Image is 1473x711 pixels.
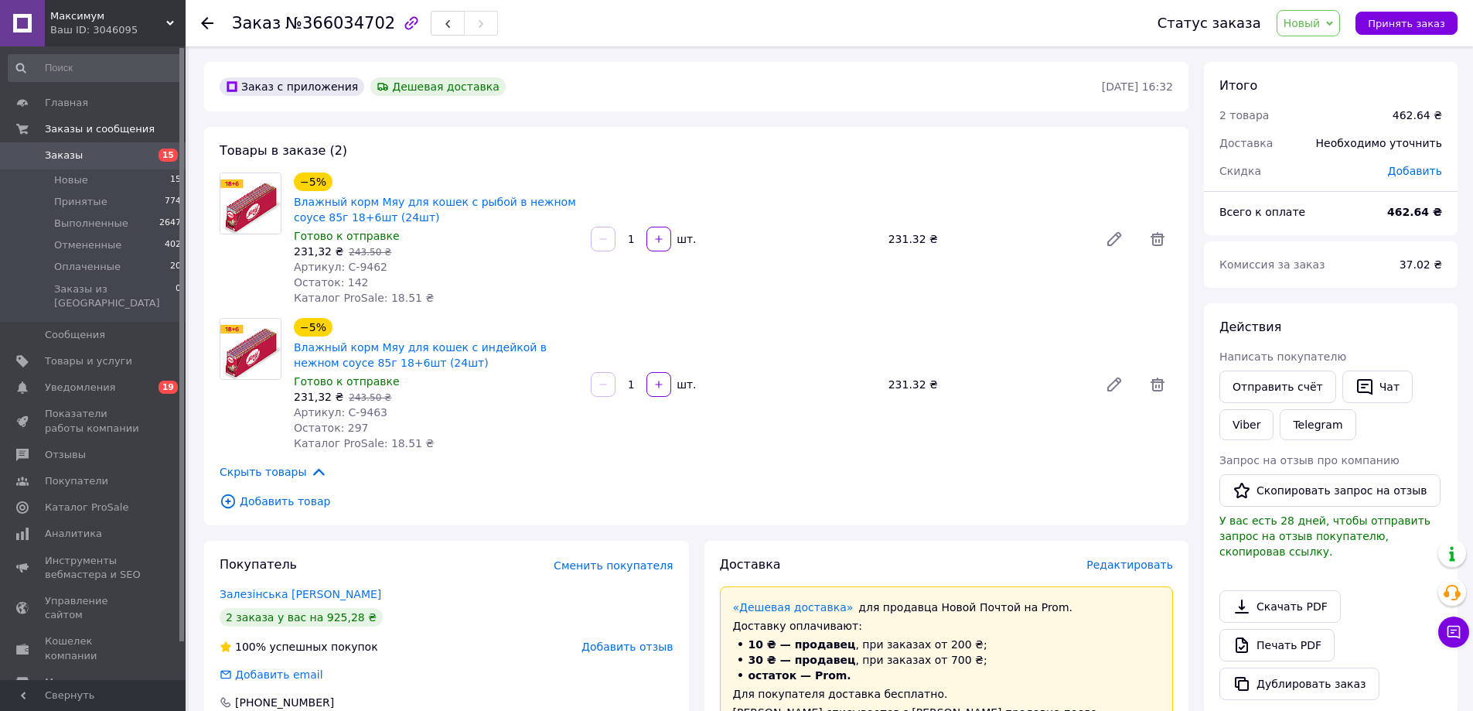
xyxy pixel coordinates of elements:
[733,686,1161,702] div: Для покупателя доставка бесплатно.
[45,527,102,541] span: Аналитика
[294,173,332,191] div: −5%
[50,23,186,37] div: Ваш ID: 3046095
[294,245,343,258] span: 231,32 ₴
[1219,409,1274,440] a: Viber
[1387,206,1442,218] b: 462.64 ₴
[285,14,395,32] span: №366034702
[733,652,1161,668] li: , при заказах от 700 ₴;
[54,282,176,310] span: Заказы из [GEOGRAPHIC_DATA]
[1219,165,1261,177] span: Скидка
[1219,514,1430,558] span: У вас есть 28 дней, чтобы отправить запрос на отзыв покупателю, скопировав ссылку.
[1086,559,1173,571] span: Редактировать
[1280,409,1355,440] a: Telegram
[882,374,1093,395] div: 231.32 ₴
[1219,137,1273,149] span: Доставка
[220,639,378,655] div: успешных покупок
[220,588,381,600] a: Залезінська [PERSON_NAME]
[720,557,781,572] span: Доставка
[220,463,327,480] span: Скрыть товары
[1219,206,1305,218] span: Всего к оплате
[1099,224,1130,255] a: Редактировать
[45,448,86,462] span: Отзывы
[45,149,83,162] span: Заказы
[733,618,1161,634] div: Доставку оплачивают:
[294,230,400,242] span: Готово к отправке
[50,9,166,23] span: Максимум
[1307,126,1451,160] div: Необходимо уточнить
[220,319,281,379] img: Влажный корм Мяу для кошек с индейкой в нежном соусе 85г 18+6шт (24шт)
[1219,454,1400,467] span: Запрос на отзыв про компанию
[1368,18,1445,29] span: Принять заказ
[45,474,108,488] span: Покупатели
[234,667,325,682] div: Добавить email
[45,675,84,689] span: Маркет
[220,173,281,234] img: Влажный корм Мяу для кошек с рыбой в нежном соусе 85г 18+6шт (24шт)
[1219,78,1257,93] span: Итого
[1219,350,1346,363] span: Написать покупателю
[294,391,343,403] span: 231,32 ₴
[1219,668,1379,700] button: Дублировать заказ
[54,195,107,209] span: Принятые
[1219,320,1281,334] span: Действия
[1142,224,1173,255] span: Удалить
[45,501,128,514] span: Каталог ProSale
[220,77,364,96] div: Заказ с приложения
[748,654,856,666] span: 30 ₴ — продавец
[176,282,181,310] span: 0
[159,149,178,162] span: 15
[1219,629,1335,661] a: Печать PDF
[1342,371,1413,403] button: Чат
[45,634,143,662] span: Кошелек компании
[232,14,281,32] span: Заказ
[45,407,143,435] span: Показатели работы компании
[45,381,115,395] span: Уведомления
[1393,108,1442,123] div: 462.64 ₴
[1388,165,1442,177] span: Добавить
[165,238,181,252] span: 402
[733,600,1161,615] div: для продавца Новой Почтой на Prom.
[370,77,506,96] div: Дешевая доставка
[748,669,851,682] span: остаток — Prom.
[165,195,181,209] span: 774
[1142,369,1173,400] span: Удалить
[220,143,347,158] span: Товары в заказе (2)
[349,247,391,258] span: 243.50 ₴
[235,641,266,653] span: 100%
[45,594,143,622] span: Управление сайтом
[1099,369,1130,400] a: Редактировать
[1219,109,1269,121] span: 2 товара
[220,608,383,627] div: 2 заказа у вас на 925,28 ₴
[201,15,213,31] div: Вернуться назад
[294,196,576,224] a: Влажный корм Мяу для кошек с рыбой в нежном соусе 85г 18+6шт (24шт)
[220,493,1173,510] span: Добавить товар
[45,354,132,368] span: Товары и услуги
[1102,80,1173,93] time: [DATE] 16:32
[1219,590,1341,623] a: Скачать PDF
[294,422,369,434] span: Остаток: 297
[170,173,181,187] span: 15
[54,238,121,252] span: Отмененные
[294,292,434,304] span: Каталог ProSale: 18.51 ₴
[170,260,181,274] span: 20
[294,261,387,273] span: Артикул: С-9462
[45,554,143,582] span: Инструменты вебмастера и SEO
[748,638,856,651] span: 10 ₴ — продавец
[673,377,697,392] div: шт.
[1438,617,1469,648] button: Чат с покупателем
[673,231,697,247] div: шт.
[1219,474,1441,507] button: Скопировать запрос на отзыв
[54,173,88,187] span: Новые
[554,559,673,572] span: Сменить покупателя
[581,641,673,653] span: Добавить отзыв
[1219,371,1336,403] button: Отправить счёт
[1284,17,1321,29] span: Новый
[733,637,1161,652] li: , при заказах от 200 ₴;
[54,260,121,274] span: Оплаченные
[294,318,332,337] div: −5%
[218,667,325,682] div: Добавить email
[294,375,400,388] span: Готово к отправке
[1219,258,1325,271] span: Комиссия за заказ
[1158,15,1261,31] div: Статус заказа
[882,228,1093,250] div: 231.32 ₴
[45,96,88,110] span: Главная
